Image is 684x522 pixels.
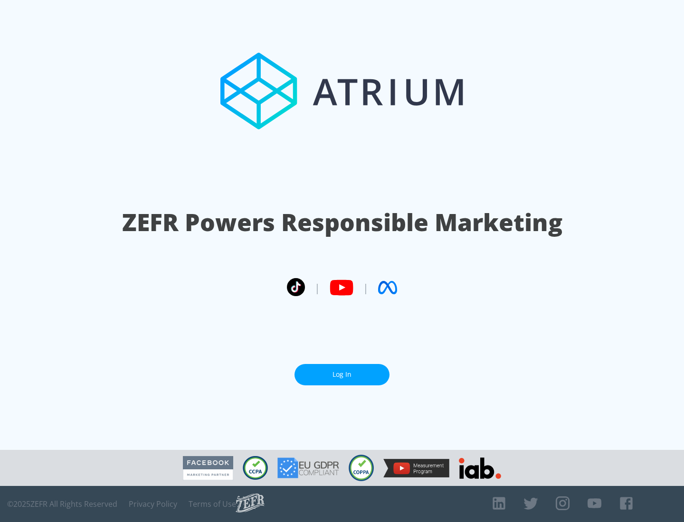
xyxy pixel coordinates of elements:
a: Log In [294,364,389,385]
span: © 2025 ZEFR All Rights Reserved [7,499,117,509]
img: CCPA Compliant [243,456,268,480]
a: Privacy Policy [129,499,177,509]
img: YouTube Measurement Program [383,459,449,477]
h1: ZEFR Powers Responsible Marketing [122,206,562,239]
a: Terms of Use [189,499,236,509]
span: | [363,280,369,295]
img: GDPR Compliant [277,457,339,478]
span: | [314,280,320,295]
img: Facebook Marketing Partner [183,456,233,480]
img: IAB [459,457,501,479]
img: COPPA Compliant [349,455,374,481]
